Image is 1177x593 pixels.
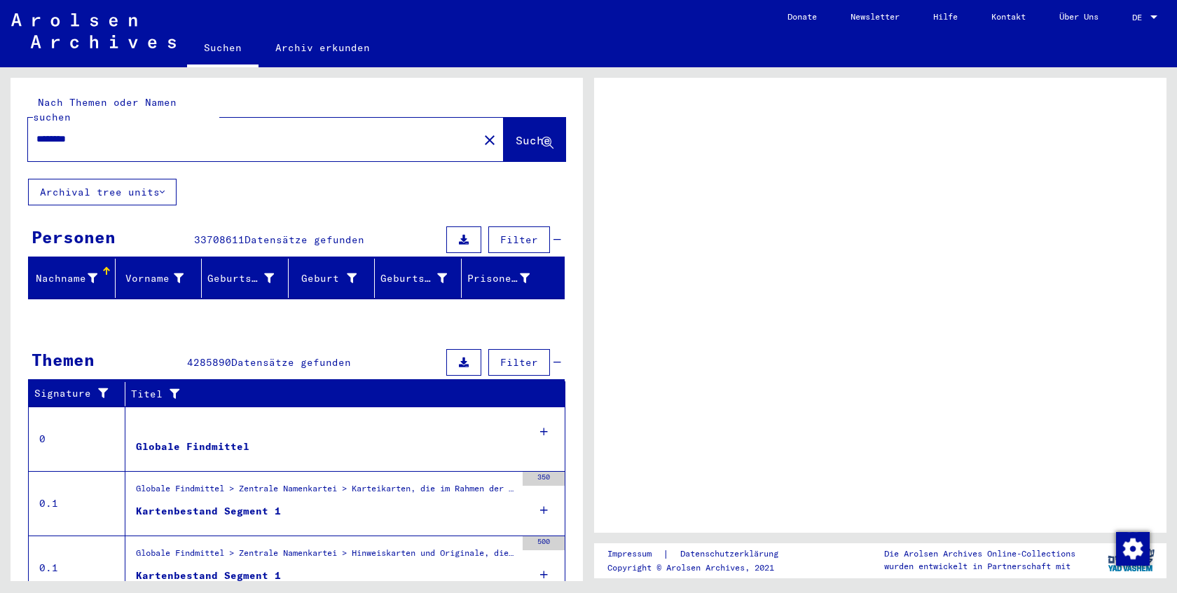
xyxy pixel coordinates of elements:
div: Prisoner # [467,267,548,289]
div: Vorname [121,267,202,289]
button: Suche [504,118,565,161]
span: Filter [500,356,538,369]
span: Datensätze gefunden [245,233,364,246]
button: Clear [476,125,504,154]
span: Datensätze gefunden [231,356,351,369]
div: | [607,547,795,561]
mat-header-cell: Geburt‏ [289,259,376,298]
a: Suchen [187,31,259,67]
img: yv_logo.png [1105,543,1157,578]
td: 0.1 [29,471,125,536]
div: Geburtsdatum [380,271,447,286]
button: Filter [488,226,550,253]
button: Filter [488,349,550,376]
div: 350 [523,472,565,486]
div: 500 [523,536,565,550]
div: Globale Findmittel > Zentrale Namenkartei > Hinweiskarten und Originale, die in T/D-Fällen aufgef... [136,547,516,566]
span: Filter [500,233,538,246]
mat-icon: close [481,132,498,149]
div: Globale Findmittel > Zentrale Namenkartei > Karteikarten, die im Rahmen der sequentiellen Massend... [136,482,516,502]
div: Geburtsname [207,267,291,289]
mat-label: Nach Themen oder Namen suchen [33,96,177,123]
div: Nachname [34,267,115,289]
div: Titel [131,383,551,405]
div: Themen [32,347,95,372]
span: Suche [516,133,551,147]
div: Prisoner # [467,271,530,286]
div: Geburt‏ [294,267,375,289]
img: Zustimmung ändern [1116,532,1150,566]
mat-header-cell: Geburtsname [202,259,289,298]
div: Geburt‏ [294,271,357,286]
a: Impressum [607,547,663,561]
mat-header-cell: Geburtsdatum [375,259,462,298]
div: Nachname [34,271,97,286]
div: Geburtsname [207,271,274,286]
div: Titel [131,387,537,402]
mat-header-cell: Nachname [29,259,116,298]
a: Archiv erkunden [259,31,387,64]
p: Die Arolsen Archives Online-Collections [884,547,1075,560]
p: Copyright © Arolsen Archives, 2021 [607,561,795,574]
div: Globale Findmittel [136,439,249,454]
p: wurden entwickelt in Partnerschaft mit [884,560,1075,573]
mat-header-cell: Prisoner # [462,259,565,298]
div: Kartenbestand Segment 1 [136,568,281,583]
span: 4285890 [187,356,231,369]
div: Vorname [121,271,184,286]
div: Signature [34,386,114,401]
img: Arolsen_neg.svg [11,13,176,48]
mat-header-cell: Vorname [116,259,202,298]
td: 0 [29,407,125,471]
button: Archival tree units [28,179,177,205]
div: Kartenbestand Segment 1 [136,504,281,519]
div: Signature [34,383,128,405]
div: Geburtsdatum [380,267,464,289]
a: Datenschutzerklärung [669,547,795,561]
div: Personen [32,224,116,250]
span: 33708611 [194,233,245,246]
span: DE [1132,13,1148,22]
